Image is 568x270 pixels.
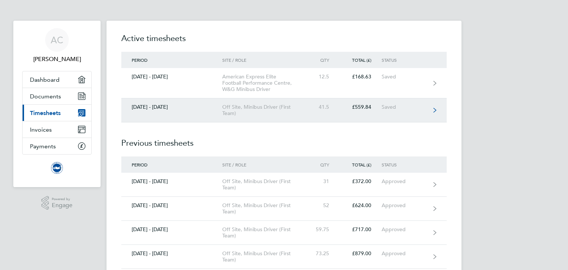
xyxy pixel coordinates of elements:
img: brightonandhovealbion-logo-retina.png [51,162,63,174]
a: Powered byEngage [41,196,73,210]
div: [DATE] - [DATE] [121,74,222,80]
div: Saved [382,104,427,110]
span: Engage [52,202,72,209]
div: Qty [307,162,339,167]
span: Timesheets [30,109,61,117]
span: Period [132,162,148,168]
div: American Express Elite Football Performance Centre, W&G Minibus Driver [222,74,307,92]
a: Documents [23,88,91,104]
h2: Active timesheets [121,33,447,52]
div: Off Site, Minibus Driver (First Team) [222,226,307,239]
div: [DATE] - [DATE] [121,226,222,233]
div: [DATE] - [DATE] [121,202,222,209]
div: Approved [382,226,427,233]
div: £559.84 [339,104,382,110]
span: Powered by [52,196,72,202]
div: [DATE] - [DATE] [121,250,222,257]
a: Go to home page [22,162,92,174]
div: Off Site, Minibus Driver (First Team) [222,178,307,191]
div: Saved [382,74,427,80]
a: [DATE] - [DATE]Off Site, Minibus Driver (First Team)73.25£879.00Approved [121,245,447,269]
div: Qty [307,57,339,63]
div: Site / Role [222,162,307,167]
a: Invoices [23,121,91,138]
div: £624.00 [339,202,382,209]
div: Total (£) [339,162,382,167]
div: Status [382,57,427,63]
div: £168.63 [339,74,382,80]
div: Approved [382,250,427,257]
div: £372.00 [339,178,382,185]
a: Payments [23,138,91,154]
span: Period [132,57,148,63]
div: Approved [382,178,427,185]
div: Total (£) [339,57,382,63]
nav: Main navigation [13,21,101,187]
div: 52 [307,202,339,209]
div: [DATE] - [DATE] [121,178,222,185]
div: £879.00 [339,250,382,257]
div: [DATE] - [DATE] [121,104,222,110]
a: Timesheets [23,105,91,121]
a: [DATE] - [DATE]Off Site, Minibus Driver (First Team)41.5£559.84Saved [121,98,447,122]
div: Off Site, Minibus Driver (First Team) [222,250,307,263]
a: [DATE] - [DATE]Off Site, Minibus Driver (First Team)31£372.00Approved [121,173,447,197]
div: 41.5 [307,104,339,110]
div: Off Site, Minibus Driver (First Team) [222,104,307,117]
span: Payments [30,143,56,150]
h2: Previous timesheets [121,122,447,156]
div: 59.75 [307,226,339,233]
span: AC [51,35,63,45]
a: [DATE] - [DATE]Off Site, Minibus Driver (First Team)59.75£717.00Approved [121,221,447,245]
span: Andrew Cashman [22,55,92,64]
span: Documents [30,93,61,100]
div: 12.5 [307,74,339,80]
div: 73.25 [307,250,339,257]
span: Dashboard [30,76,60,83]
div: Site / Role [222,57,307,63]
a: [DATE] - [DATE]American Express Elite Football Performance Centre, W&G Minibus Driver12.5£168.63S... [121,68,447,98]
div: £717.00 [339,226,382,233]
div: Off Site, Minibus Driver (First Team) [222,202,307,215]
a: Dashboard [23,71,91,88]
div: Status [382,162,427,167]
span: Invoices [30,126,52,133]
a: AC[PERSON_NAME] [22,28,92,64]
div: Approved [382,202,427,209]
a: [DATE] - [DATE]Off Site, Minibus Driver (First Team)52£624.00Approved [121,197,447,221]
div: 31 [307,178,339,185]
